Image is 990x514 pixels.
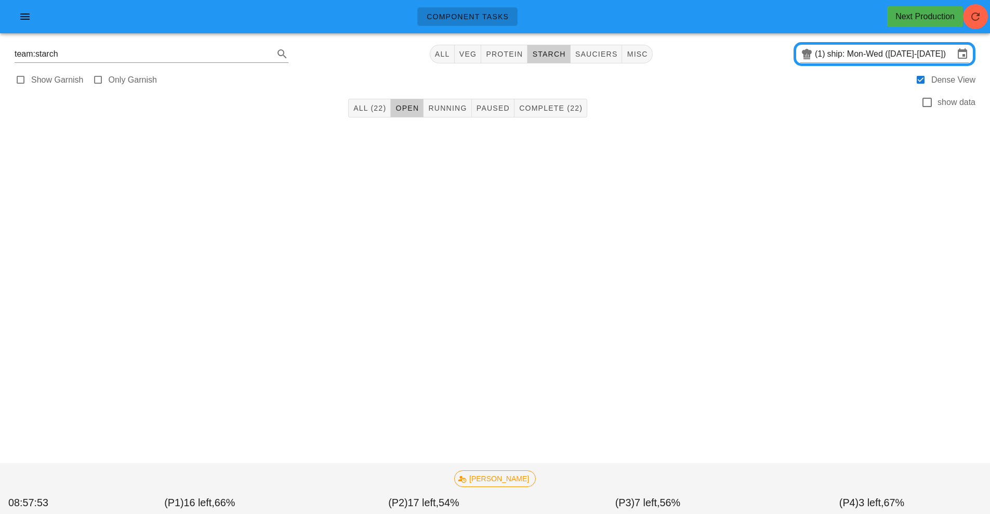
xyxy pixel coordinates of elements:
[514,99,587,117] button: Complete (22)
[430,45,455,63] button: All
[472,99,514,117] button: Paused
[353,104,386,112] span: All (22)
[476,104,510,112] span: Paused
[575,50,618,58] span: sauciers
[571,45,623,63] button: sauciers
[532,50,565,58] span: starch
[424,99,471,117] button: Running
[391,99,424,117] button: Open
[815,49,827,59] div: (1)
[428,104,467,112] span: Running
[31,75,84,85] label: Show Garnish
[481,45,527,63] button: protein
[395,104,419,112] span: Open
[485,50,523,58] span: protein
[434,50,450,58] span: All
[417,7,518,26] a: Component Tasks
[426,12,509,21] span: Component Tasks
[938,97,975,108] label: show data
[527,45,570,63] button: starch
[931,75,975,85] label: Dense View
[519,104,583,112] span: Complete (22)
[348,99,391,117] button: All (22)
[622,45,652,63] button: misc
[626,50,648,58] span: misc
[459,50,477,58] span: veg
[109,75,157,85] label: Only Garnish
[895,10,955,23] div: Next Production
[455,45,482,63] button: veg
